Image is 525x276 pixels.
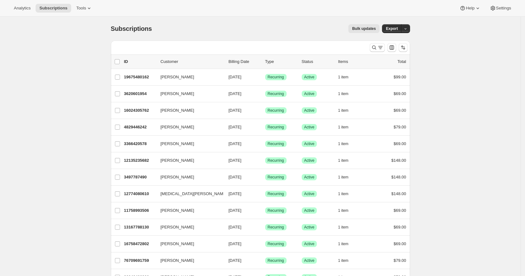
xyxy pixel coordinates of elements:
button: Export [382,24,402,33]
button: 1 item [338,189,356,198]
span: Recurring [268,75,284,80]
span: Bulk updates [352,26,376,31]
button: [PERSON_NAME] [157,139,220,149]
p: Status [302,59,333,65]
span: Recurring [268,175,284,180]
span: Recurring [268,208,284,213]
span: [DATE] [229,191,242,196]
div: Type [265,59,297,65]
div: 16024305762[PERSON_NAME][DATE]SuccessRecurringSuccessActive1 item$69.00 [124,106,406,115]
button: [PERSON_NAME] [157,122,220,132]
p: ID [124,59,156,65]
span: 1 item [338,241,349,246]
span: 1 item [338,175,349,180]
p: 16024305762 [124,107,156,114]
span: 1 item [338,208,349,213]
div: 11758993506[PERSON_NAME][DATE]SuccessRecurringSuccessActive1 item$69.00 [124,206,406,215]
span: [PERSON_NAME] [161,174,194,180]
span: 1 item [338,108,349,113]
div: 12774080610[MEDICAL_DATA][PERSON_NAME][DATE]SuccessRecurringSuccessActive1 item$148.00 [124,189,406,198]
span: [PERSON_NAME] [161,107,194,114]
span: Active [304,91,315,96]
button: 1 item [338,239,356,248]
button: [PERSON_NAME] [157,172,220,182]
p: 3366420578 [124,141,156,147]
span: Active [304,158,315,163]
button: Customize table column order and visibility [387,43,396,52]
span: [DATE] [229,241,242,246]
button: 1 item [338,73,356,82]
div: Items [338,59,370,65]
p: 12135235682 [124,157,156,164]
p: 19675480162 [124,74,156,80]
span: Active [304,108,315,113]
button: Analytics [10,4,34,13]
span: [PERSON_NAME] [161,91,194,97]
span: Analytics [14,6,31,11]
span: Help [466,6,474,11]
button: Search and filter results [370,43,385,52]
span: Active [304,75,315,80]
span: [PERSON_NAME] [161,241,194,247]
button: 1 item [338,89,356,98]
button: 1 item [338,223,356,232]
button: 1 item [338,256,356,265]
span: [DATE] [229,258,242,263]
span: Recurring [268,125,284,130]
span: 1 item [338,125,349,130]
span: Recurring [268,258,284,263]
button: [PERSON_NAME] [157,256,220,266]
span: 1 item [338,191,349,196]
span: [DATE] [229,108,242,113]
span: $148.00 [391,158,406,163]
span: Recurring [268,241,284,246]
button: Sort the results [399,43,408,52]
button: 1 item [338,123,356,132]
span: $79.00 [394,125,406,129]
span: [DATE] [229,175,242,179]
span: Recurring [268,141,284,146]
button: Tools [72,4,96,13]
span: Active [304,125,315,130]
div: 3366420578[PERSON_NAME][DATE]SuccessRecurringSuccessActive1 item$69.00 [124,139,406,148]
span: Recurring [268,108,284,113]
p: 13167788130 [124,224,156,230]
button: [PERSON_NAME] [157,72,220,82]
button: [PERSON_NAME] [157,155,220,166]
div: 3497787490[PERSON_NAME][DATE]SuccessRecurringSuccessActive1 item$148.00 [124,173,406,182]
span: Active [304,208,315,213]
p: 12774080610 [124,191,156,197]
span: Active [304,175,315,180]
span: 1 item [338,75,349,80]
span: [PERSON_NAME] [161,74,194,80]
span: [DATE] [229,158,242,163]
button: 1 item [338,139,356,148]
span: Active [304,241,315,246]
div: IDCustomerBilling DateTypeStatusItemsTotal [124,59,406,65]
span: [PERSON_NAME] [161,207,194,214]
span: [DATE] [229,141,242,146]
p: 3497787490 [124,174,156,180]
button: Subscriptions [36,4,71,13]
span: Recurring [268,191,284,196]
div: 76709691759[PERSON_NAME][DATE]SuccessRecurringSuccessActive1 item$79.00 [124,256,406,265]
span: [DATE] [229,91,242,96]
p: Total [397,59,406,65]
p: 11758993506 [124,207,156,214]
span: Recurring [268,158,284,163]
span: Tools [76,6,86,11]
span: [DATE] [229,75,242,79]
span: Active [304,225,315,230]
span: [MEDICAL_DATA][PERSON_NAME] [161,191,227,197]
span: [PERSON_NAME] [161,224,194,230]
button: 1 item [338,206,356,215]
span: $69.00 [394,241,406,246]
span: $69.00 [394,225,406,229]
span: [DATE] [229,208,242,213]
span: Active [304,258,315,263]
button: [PERSON_NAME] [157,206,220,216]
span: $148.00 [391,175,406,179]
div: 4829446242[PERSON_NAME][DATE]SuccessRecurringSuccessActive1 item$79.00 [124,123,406,132]
span: Active [304,191,315,196]
button: 1 item [338,156,356,165]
